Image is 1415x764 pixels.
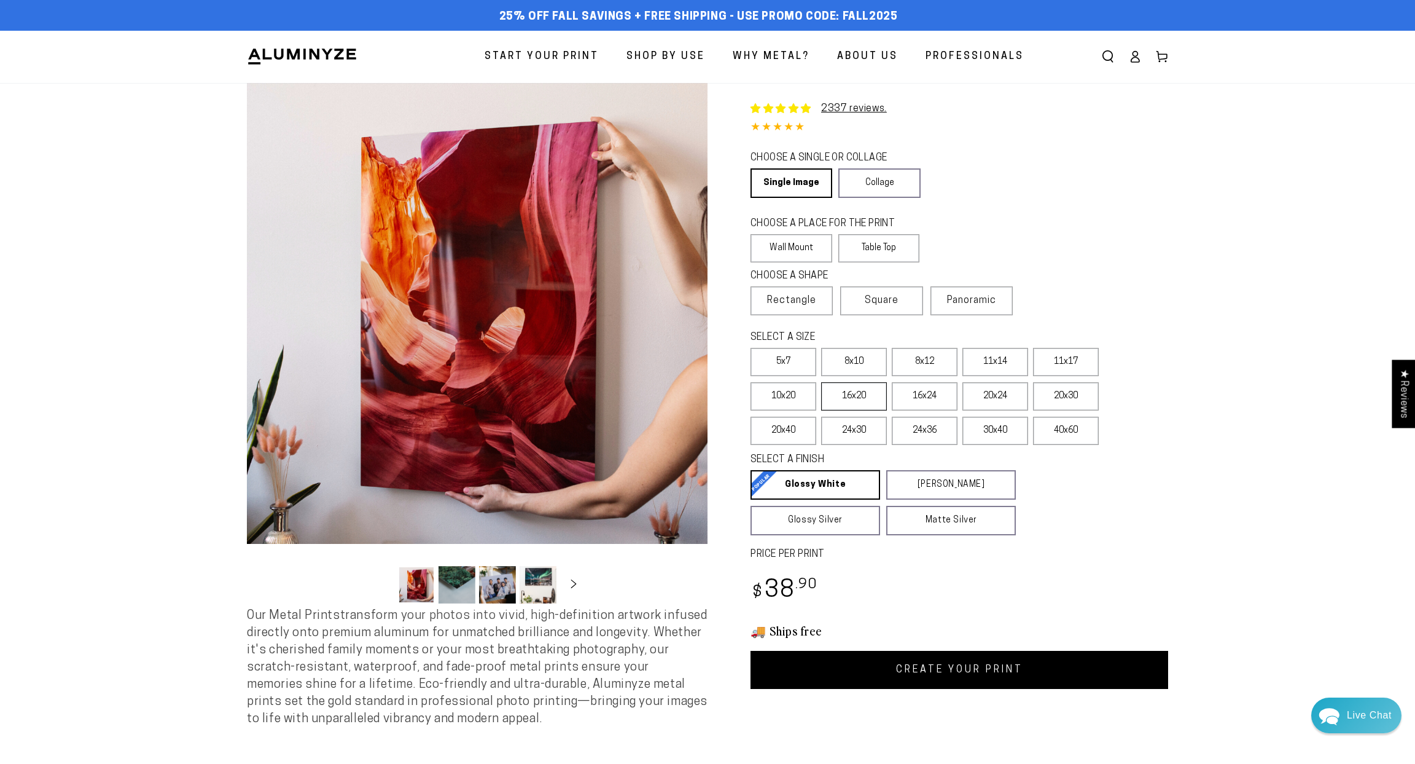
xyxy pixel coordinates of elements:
[750,269,910,283] legend: CHOOSE A SHAPE
[750,453,986,467] legend: SELECT A FINISH
[1311,698,1401,733] div: Chat widget toggle
[886,506,1016,535] a: Matte Silver
[821,382,887,411] label: 16x20
[750,579,817,603] bdi: 38
[886,470,1016,500] a: [PERSON_NAME]
[892,348,957,376] label: 8x12
[962,417,1028,445] label: 30x40
[892,382,957,411] label: 16x24
[750,623,1168,639] h3: 🚚 Ships free
[1033,417,1099,445] label: 40x60
[485,48,599,66] span: Start Your Print
[865,293,899,308] span: Square
[617,41,714,73] a: Shop By Use
[837,48,898,66] span: About Us
[947,296,996,305] span: Panoramic
[962,382,1028,411] label: 20x24
[750,651,1168,689] a: CREATE YOUR PRINT
[626,48,705,66] span: Shop By Use
[750,470,880,500] a: Glossy White
[821,104,887,114] a: 2337 reviews.
[821,417,887,445] label: 24x30
[828,41,907,73] a: About Us
[821,348,887,376] label: 8x10
[750,331,996,345] legend: SELECT A SIZE
[560,571,587,598] button: Slide right
[475,41,608,73] a: Start Your Print
[247,610,707,725] span: Our Metal Prints transform your photos into vivid, high-definition artwork infused directly onto ...
[723,41,819,73] a: Why Metal?
[247,83,707,607] media-gallery: Gallery Viewer
[750,548,1168,562] label: PRICE PER PRINT
[752,585,763,601] span: $
[367,571,394,598] button: Slide left
[1033,348,1099,376] label: 11x17
[767,293,816,308] span: Rectangle
[499,10,898,24] span: 25% off FALL Savings + Free Shipping - Use Promo Code: FALL2025
[750,119,1168,137] div: 4.85 out of 5.0 stars
[1094,43,1121,70] summary: Search our site
[916,41,1033,73] a: Professionals
[892,417,957,445] label: 24x36
[733,48,809,66] span: Why Metal?
[838,234,920,262] label: Table Top
[750,151,909,165] legend: CHOOSE A SINGLE OR COLLAGE
[750,348,816,376] label: 5x7
[439,566,475,604] button: Load image 2 in gallery view
[750,168,832,198] a: Single Image
[750,234,832,262] label: Wall Mount
[520,566,556,604] button: Load image 4 in gallery view
[962,348,1028,376] label: 11x14
[1347,698,1392,733] div: Contact Us Directly
[926,48,1024,66] span: Professionals
[1033,382,1099,411] label: 20x30
[750,417,816,445] label: 20x40
[398,566,435,604] button: Load image 1 in gallery view
[750,382,816,411] label: 10x20
[795,578,817,592] sup: .90
[750,217,908,231] legend: CHOOSE A PLACE FOR THE PRINT
[838,168,920,198] a: Collage
[479,566,516,604] button: Load image 3 in gallery view
[750,506,880,535] a: Glossy Silver
[247,47,357,66] img: Aluminyze
[1392,360,1415,428] div: Click to open Judge.me floating reviews tab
